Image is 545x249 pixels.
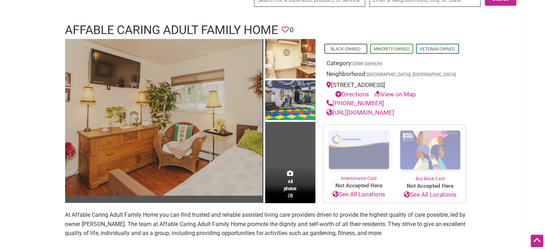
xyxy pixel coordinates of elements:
img: Affable Caring Adult Family Home [265,39,315,81]
div: Scroll Back to Top [531,235,543,247]
span: [GEOGRAPHIC_DATA], [GEOGRAPHIC_DATA] [367,72,456,77]
img: Affable Caring Adult Family Home [265,80,315,122]
img: Intentionalist Card [323,125,395,175]
a: Black-Owned [331,47,360,52]
a: [PHONE_NUMBER] [326,100,384,107]
a: Intentionalist Card [323,125,395,182]
h1: Affable Caring Adult Family Home [65,21,278,39]
span: All photos (3) [284,178,297,198]
a: [URL][DOMAIN_NAME] [326,109,394,116]
img: Affable Caring Adult Family Home [65,39,262,196]
a: Buy Black Card [395,125,466,182]
div: Neighborhood: [326,70,463,81]
a: See All Locations [323,190,395,199]
span: Not Accepted Here [395,182,466,190]
div: Category: [326,59,463,70]
p: At Affable Caring Adult Family Home you can find trusted and reliable assisted living care provid... [65,210,481,238]
span: You must be logged in to save favorites. [282,24,289,35]
a: Other Services [353,61,382,66]
a: Veteran-Owned [420,47,455,52]
a: Minority-Owned [374,47,410,52]
span: Not Accepted Here [323,182,395,190]
img: Buy Black Card [395,125,466,176]
span: 0 [290,24,293,35]
div: [STREET_ADDRESS] [326,81,463,99]
a: See All Locations [395,190,466,200]
a: Directions [335,91,369,98]
a: View on Map [374,91,416,98]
